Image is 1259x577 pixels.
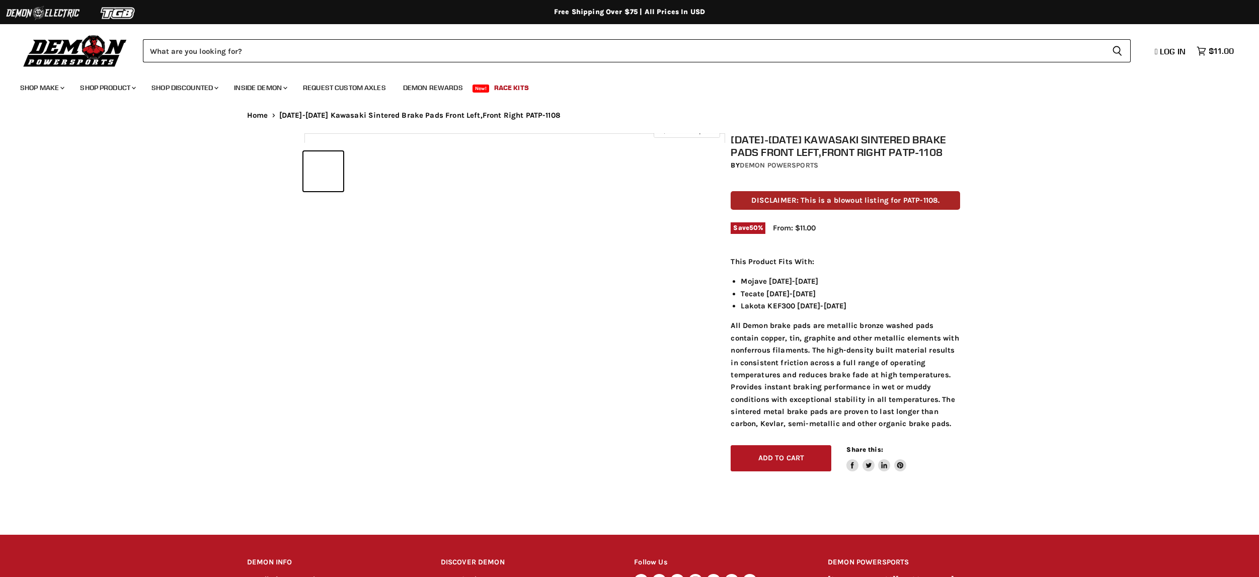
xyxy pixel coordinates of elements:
li: Lakota KEF300 [DATE]-[DATE] [741,300,960,312]
button: Add to cart [731,445,831,472]
li: Tecate [DATE]-[DATE] [741,288,960,300]
a: Shop Discounted [144,77,224,98]
aside: Share this: [846,445,906,472]
div: All Demon brake pads are metallic bronze washed pads contain copper, tin, graphite and other meta... [731,256,960,430]
input: Search [143,39,1104,62]
span: Save % [731,222,765,233]
button: Search [1104,39,1131,62]
div: Free Shipping Over $75 | All Prices In USD [227,8,1032,17]
a: Race Kits [487,77,536,98]
h2: DEMON POWERSPORTS [828,551,1012,574]
h2: Follow Us [634,551,809,574]
ul: Main menu [13,73,1231,98]
a: Request Custom Axles [295,77,394,98]
nav: Breadcrumbs [227,111,1032,120]
a: Demon Powersports [740,161,818,170]
button: 1987-2003 Kawasaki Sintered Brake Pads Front Left,Front Right PATP-1108 thumbnail [303,151,343,191]
p: This Product Fits With: [731,256,960,268]
h2: DEMON INFO [247,551,422,574]
li: Mojave [DATE]-[DATE] [741,275,960,287]
a: Home [247,111,268,120]
a: Demon Rewards [396,77,470,98]
span: Share this: [846,446,883,453]
a: Inside Demon [226,77,293,98]
form: Product [143,39,1131,62]
a: Log in [1150,47,1192,56]
span: New! [473,85,490,93]
span: $11.00 [1209,46,1234,56]
span: From: $11.00 [773,223,816,232]
span: Log in [1160,46,1186,56]
img: Demon Electric Logo 2 [5,4,81,23]
div: by [731,160,960,171]
a: Shop Product [72,77,142,98]
span: [DATE]-[DATE] Kawasaki Sintered Brake Pads Front Left,Front Right PATP-1108 [279,111,561,120]
h1: [DATE]-[DATE] Kawasaki Sintered Brake Pads Front Left,Front Right PATP-1108 [731,133,960,158]
a: $11.00 [1192,44,1239,58]
a: Shop Make [13,77,70,98]
img: Demon Powersports [20,33,130,68]
h2: DISCOVER DEMON [441,551,615,574]
span: Click to expand [659,127,715,134]
span: 50 [749,224,758,231]
img: TGB Logo 2 [81,4,156,23]
span: Add to cart [758,454,805,462]
p: DISCLAIMER: This is a blowout listing for PATP-1108. [731,191,960,210]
